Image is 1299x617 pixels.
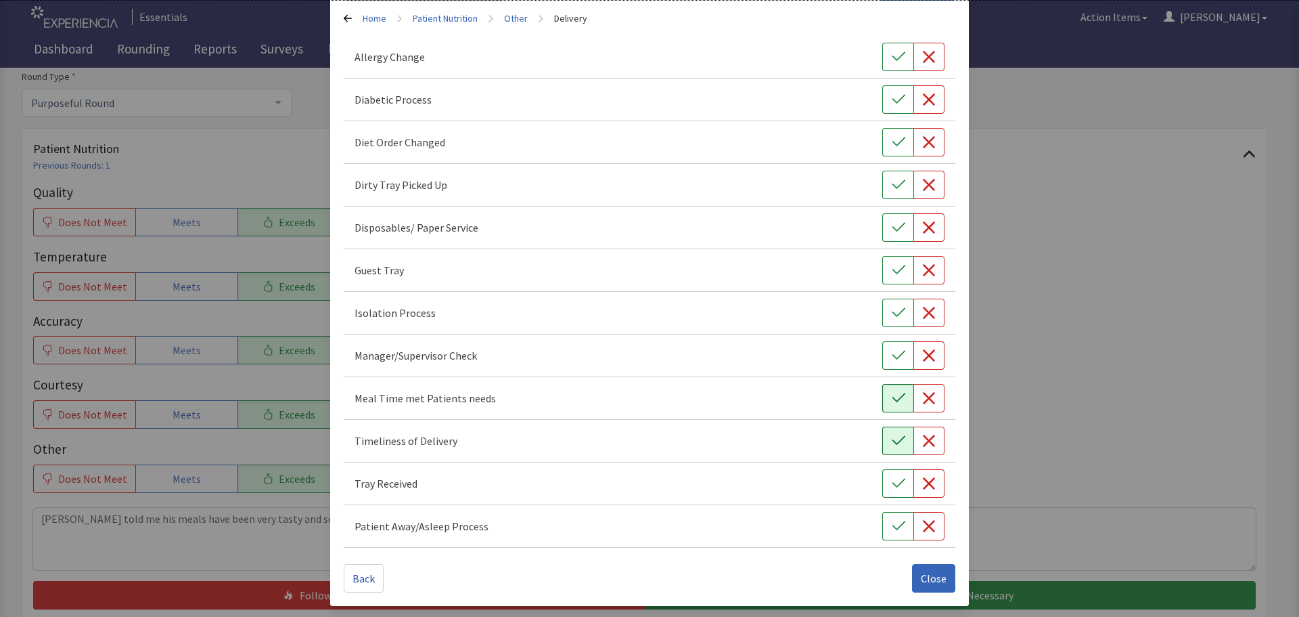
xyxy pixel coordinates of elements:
p: Guest Tray [355,262,404,278]
p: Diabetic Process [355,91,432,108]
p: Disposables/ Paper Service [355,219,478,236]
span: > [397,5,402,32]
p: Meal Time met Patients needs [355,390,496,406]
p: Timeliness of Delivery [355,433,457,449]
span: Back [352,570,375,587]
p: Dirty Tray Picked Up [355,177,447,193]
a: Home [363,12,386,25]
a: Delivery [554,12,587,25]
p: Isolation Process [355,305,436,321]
p: Diet Order Changed [355,134,445,150]
p: Tray Received [355,475,417,492]
p: Patient Away/Asleep Process [355,518,488,534]
span: Close [921,570,947,587]
button: Close [912,564,955,593]
span: > [488,5,493,32]
p: Allergy Change [355,49,425,65]
button: Back [344,564,384,593]
span: > [539,5,543,32]
a: Patient Nutrition [413,12,478,25]
a: Other [504,12,528,25]
p: Manager/Supervisor Check [355,347,477,364]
